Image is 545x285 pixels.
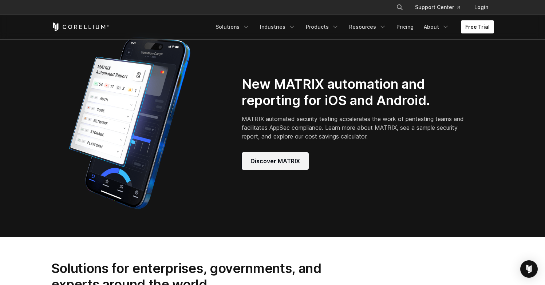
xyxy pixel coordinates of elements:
[211,20,494,33] div: Navigation Menu
[242,76,466,109] h2: New MATRIX automation and reporting for iOS and Android.
[392,20,418,33] a: Pricing
[211,20,254,33] a: Solutions
[242,152,309,170] a: Discover MATRIX
[469,1,494,14] a: Login
[51,32,208,214] img: Corellium_MATRIX_Hero_1_1x
[256,20,300,33] a: Industries
[393,1,406,14] button: Search
[520,260,538,278] div: Open Intercom Messenger
[387,1,494,14] div: Navigation Menu
[51,23,109,31] a: Corellium Home
[242,115,466,141] p: MATRIX automated security testing accelerates the work of pentesting teams and facilitates AppSec...
[409,1,466,14] a: Support Center
[301,20,343,33] a: Products
[419,20,454,33] a: About
[345,20,391,33] a: Resources
[461,20,494,33] a: Free Trial
[250,157,300,165] span: Discover MATRIX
